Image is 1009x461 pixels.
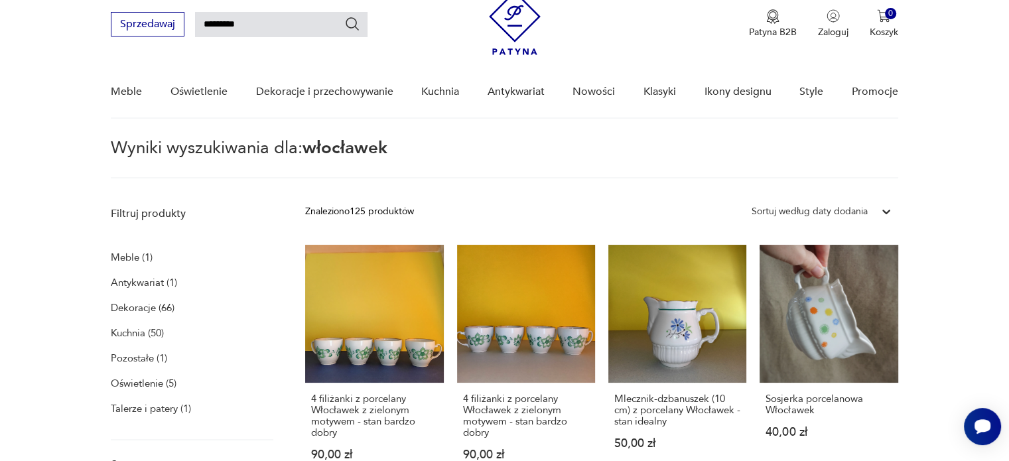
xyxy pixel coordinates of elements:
[704,66,771,117] a: Ikony designu
[111,66,142,117] a: Meble
[111,349,167,367] a: Pozostałe (1)
[305,204,414,219] div: Znaleziono 125 produktów
[752,204,868,219] div: Sortuj według daty dodania
[463,393,589,438] h3: 4 filiżanki z porcelany Włocławek z zielonym motywem - stan bardzo dobry
[852,66,898,117] a: Promocje
[749,9,797,38] a: Ikona medaluPatyna B2B
[643,66,676,117] a: Klasyki
[344,16,360,32] button: Szukaj
[827,9,840,23] img: Ikonka użytkownika
[111,298,174,317] a: Dekoracje (66)
[463,449,589,460] p: 90,00 zł
[311,393,437,438] h3: 4 filiżanki z porcelany Włocławek z zielonym motywem - stan bardzo dobry
[572,66,615,117] a: Nowości
[421,66,459,117] a: Kuchnia
[111,140,898,178] p: Wyniki wyszukiwania dla:
[749,26,797,38] p: Patyna B2B
[111,399,191,418] a: Talerze i patery (1)
[766,427,892,438] p: 40,00 zł
[870,9,898,38] button: 0Koszyk
[488,66,545,117] a: Antykwariat
[111,12,184,36] button: Sprzedawaj
[614,393,740,427] h3: Mlecznik-dzbanuszek (10 cm) z porcelany Włocławek - stan idealny
[111,273,177,292] a: Antykwariat (1)
[303,136,387,160] span: włocławek
[766,9,779,24] img: Ikona medalu
[614,438,740,449] p: 50,00 zł
[885,8,896,19] div: 0
[818,9,848,38] button: Zaloguj
[766,393,892,416] h3: Sosjerka porcelanowa Włocławek
[111,206,273,221] p: Filtruj produkty
[311,449,437,460] p: 90,00 zł
[818,26,848,38] p: Zaloguj
[964,408,1001,445] iframe: Smartsupp widget button
[255,66,393,117] a: Dekoracje i przechowywanie
[170,66,228,117] a: Oświetlenie
[111,374,176,393] a: Oświetlenie (5)
[111,324,164,342] a: Kuchnia (50)
[877,9,890,23] img: Ikona koszyka
[111,248,153,267] a: Meble (1)
[799,66,823,117] a: Style
[749,9,797,38] button: Patyna B2B
[870,26,898,38] p: Koszyk
[111,21,184,30] a: Sprzedawaj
